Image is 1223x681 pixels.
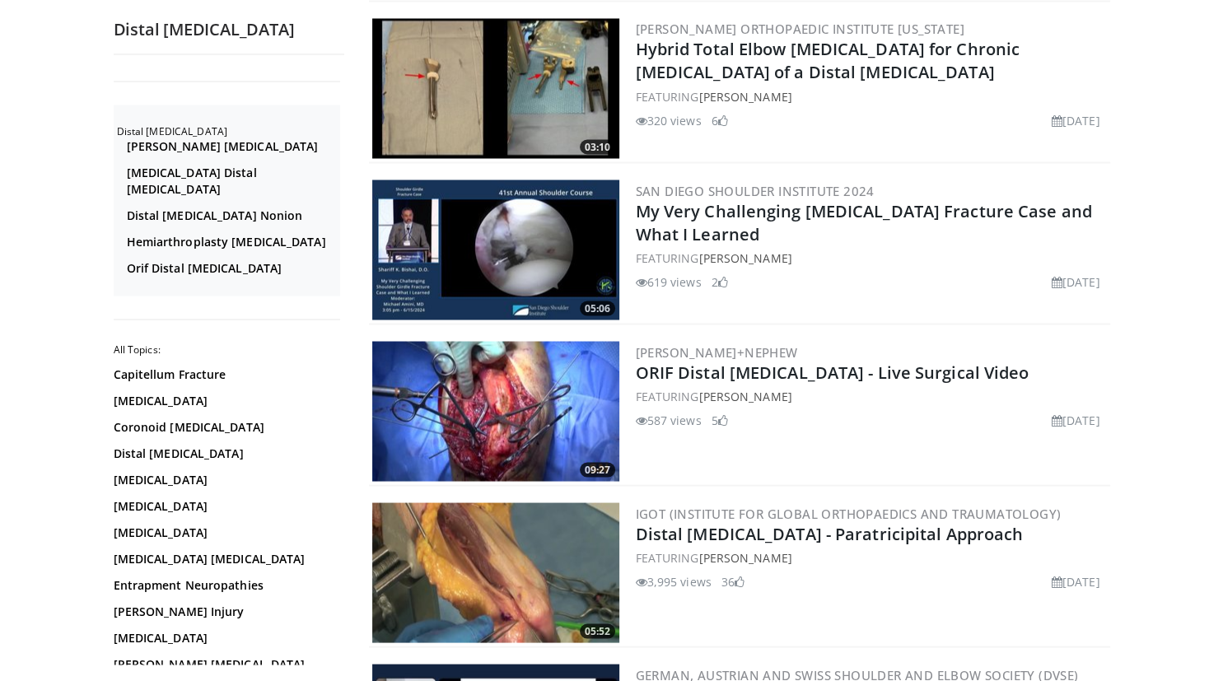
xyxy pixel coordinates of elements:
li: [DATE] [1052,273,1100,290]
a: [MEDICAL_DATA] [114,471,336,487]
li: 5 [712,411,728,428]
a: [PERSON_NAME] [698,250,791,265]
span: 03:10 [580,139,615,154]
a: 05:06 [372,180,619,320]
a: Entrapment Neuropathies [114,576,336,593]
a: [MEDICAL_DATA] [114,629,336,646]
div: FEATURING [636,548,1107,566]
li: 320 views [636,111,702,128]
span: 09:27 [580,462,615,477]
h2: All Topics: [114,343,340,356]
a: Hemiarthroplasty [MEDICAL_DATA] [127,233,336,250]
a: [PERSON_NAME] Injury [114,603,336,619]
a: 09:27 [372,341,619,481]
li: [DATE] [1052,572,1100,590]
a: Orif Distal [MEDICAL_DATA] [127,259,336,276]
li: 36 [721,572,745,590]
a: [MEDICAL_DATA] [114,392,336,408]
li: 587 views [636,411,702,428]
li: [DATE] [1052,411,1100,428]
h2: Distal [MEDICAL_DATA] [117,124,340,138]
img: 0894b3a2-b95c-4996-9ca1-01f3d1055ee3.300x170_q85_crop-smart_upscale.jpg [372,341,619,481]
a: [MEDICAL_DATA] Distal [MEDICAL_DATA] [127,164,336,197]
a: [MEDICAL_DATA] [MEDICAL_DATA] [114,550,336,567]
a: Coronoid [MEDICAL_DATA] [114,418,336,435]
a: Capitellum Fracture [114,366,336,382]
a: [PERSON_NAME] Orthopaedic Institute [US_STATE] [636,21,964,37]
a: [PERSON_NAME]+Nephew [636,343,798,360]
div: FEATURING [636,87,1107,105]
a: [PERSON_NAME] [698,549,791,565]
div: FEATURING [636,387,1107,404]
img: 747d86b4-21ab-4a5b-afe7-5a48fb12bdcf.300x170_q85_crop-smart_upscale.jpg [372,180,619,320]
a: 05:52 [372,502,619,642]
a: [PERSON_NAME] [698,388,791,403]
a: [MEDICAL_DATA] [114,524,336,540]
div: FEATURING [636,249,1107,266]
a: IGOT (Institute for Global Orthopaedics and Traumatology) [636,505,1062,521]
li: 2 [712,273,728,290]
a: Distal [MEDICAL_DATA] [114,445,336,461]
img: ca4fb877-a8c0-4eaf-ae38-113a5f6e859c.300x170_q85_crop-smart_upscale.jpg [372,502,619,642]
a: ORIF Distal [MEDICAL_DATA] - Live Surgical Video [636,361,1029,383]
a: Distal [MEDICAL_DATA] - Paratricipital Approach [636,522,1024,544]
a: [PERSON_NAME] [698,88,791,104]
img: 14f857d9-0bbe-49cc-93bf-a8ba83803ed6.300x170_q85_crop-smart_upscale.jpg [372,18,619,158]
a: Distal [MEDICAL_DATA] Nonion [127,207,336,223]
span: 05:52 [580,623,615,638]
a: [PERSON_NAME] [MEDICAL_DATA] [114,655,336,672]
a: 03:10 [372,18,619,158]
span: 05:06 [580,301,615,315]
li: [DATE] [1052,111,1100,128]
a: San Diego Shoulder Institute 2024 [636,182,875,198]
h2: Distal [MEDICAL_DATA] [114,19,344,40]
a: [MEDICAL_DATA] [114,497,336,514]
li: 3,995 views [636,572,712,590]
a: Hybrid Total Elbow [MEDICAL_DATA] for Chronic [MEDICAL_DATA] of a Distal [MEDICAL_DATA] [636,38,1020,83]
a: [PERSON_NAME] [MEDICAL_DATA] [127,138,336,154]
a: My Very Challenging [MEDICAL_DATA] Fracture Case and What I Learned [636,199,1092,245]
li: 619 views [636,273,702,290]
li: 6 [712,111,728,128]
